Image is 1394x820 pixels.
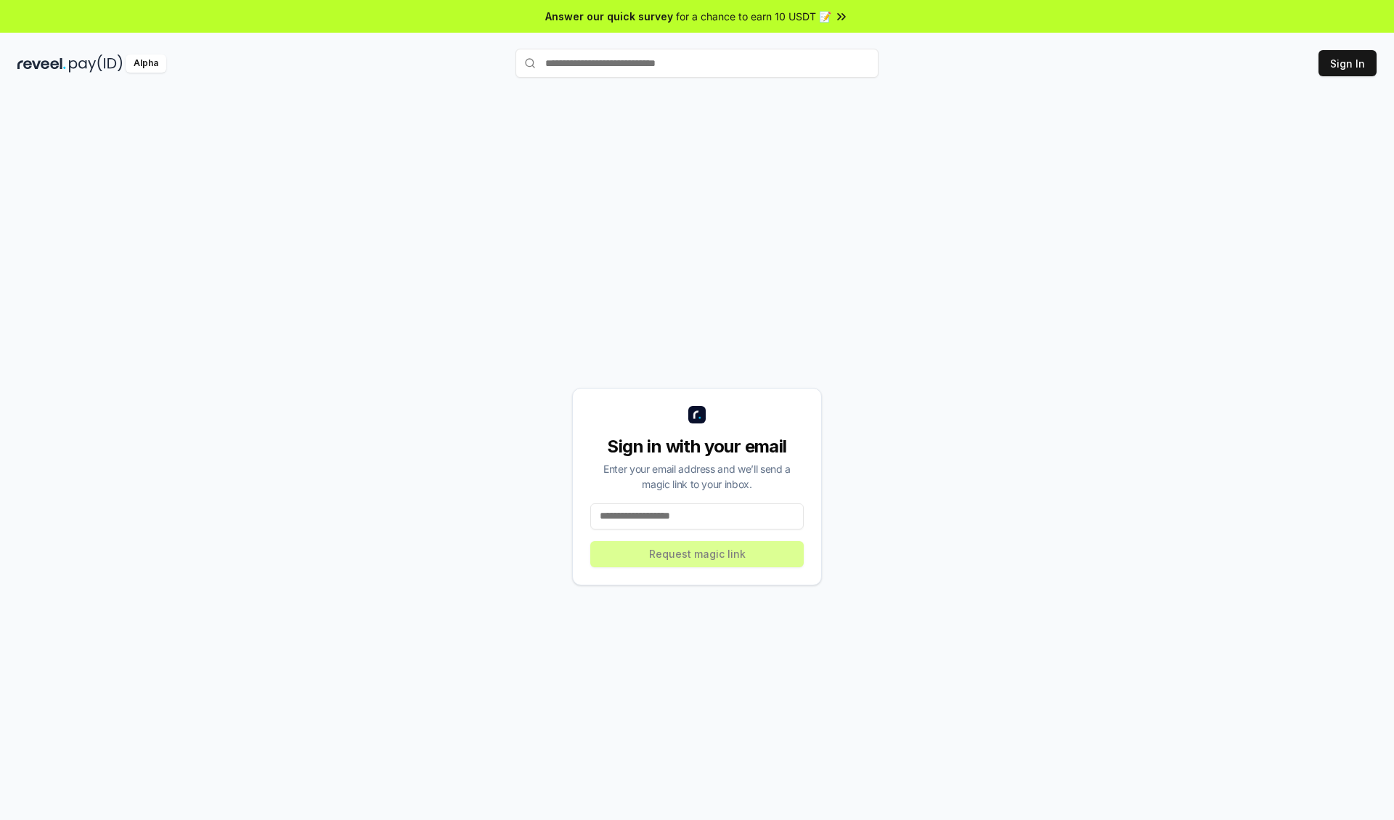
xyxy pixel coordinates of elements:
div: Sign in with your email [590,435,804,458]
img: logo_small [688,406,706,423]
span: for a chance to earn 10 USDT 📝 [676,9,831,24]
div: Enter your email address and we’ll send a magic link to your inbox. [590,461,804,492]
button: Sign In [1318,50,1377,76]
img: pay_id [69,54,123,73]
span: Answer our quick survey [545,9,673,24]
img: reveel_dark [17,54,66,73]
div: Alpha [126,54,166,73]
